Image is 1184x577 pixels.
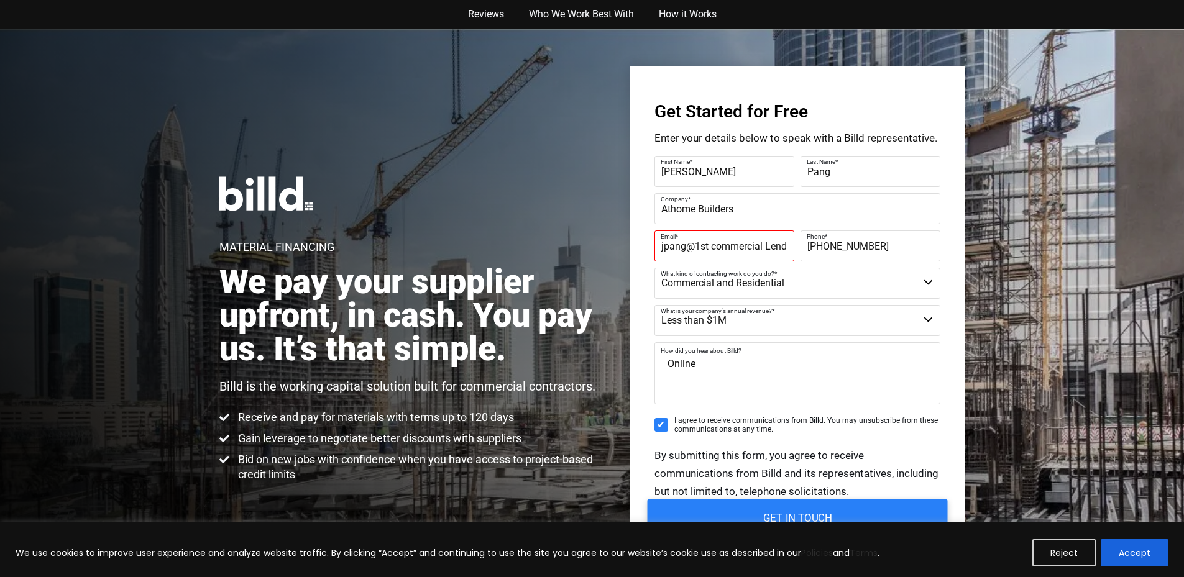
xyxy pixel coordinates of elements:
p: Enter your details below to speak with a Billd representative. [654,133,940,143]
span: I agree to receive communications from Billd. You may unsubscribe from these communications at an... [674,416,940,434]
span: By submitting this form, you agree to receive communications from Billd and its representatives, ... [654,449,938,497]
h1: Material Financing [219,242,334,253]
a: Terms [850,547,878,559]
span: Gain leverage to negotiate better discounts with suppliers [235,431,521,446]
span: Company [661,196,688,202]
h2: We pay your supplier upfront, in cash. You pay us. It’s that simple. [219,265,606,366]
textarea: Online [654,342,940,404]
p: Billd is the working capital solution built for commercial contractors. [219,378,595,394]
span: Last Name [807,158,835,165]
span: First Name [661,158,690,165]
input: I agree to receive communications from Billd. You may unsubscribe from these communications at an... [654,418,668,432]
a: Policies [801,547,833,559]
span: Bid on new jobs with confidence when you have access to project-based credit limits [235,452,606,482]
p: We use cookies to improve user experience and analyze website traffic. By clicking “Accept” and c... [16,545,879,560]
h3: Get Started for Free [654,103,940,120]
input: GET IN TOUCH [647,499,947,538]
span: Email [661,233,676,240]
button: Accept [1101,539,1168,566]
button: Reject [1032,539,1096,566]
span: Receive and pay for materials with terms up to 120 days [235,410,514,425]
span: How did you hear about Billd? [661,347,741,354]
span: Phone [807,233,825,240]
